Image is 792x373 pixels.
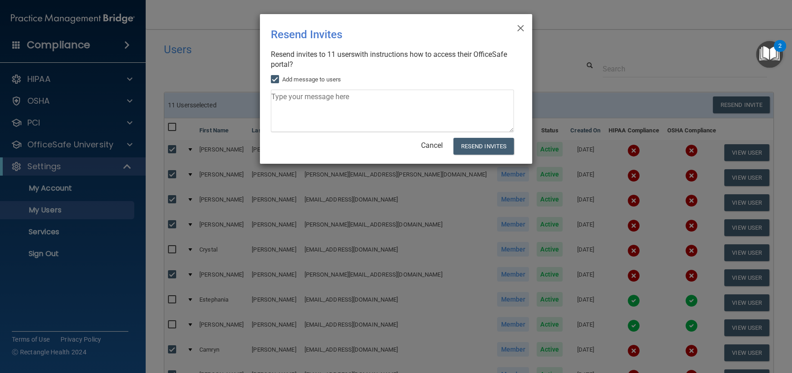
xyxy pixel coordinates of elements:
span: s [351,50,355,59]
div: 2 [778,46,782,58]
div: Resend invites to 11 user with instructions how to access their OfficeSafe portal? [271,50,514,70]
input: Add message to users [271,76,281,83]
a: Cancel [421,141,442,150]
button: Open Resource Center, 2 new notifications [756,41,783,68]
button: Resend Invites [453,138,514,155]
span: × [517,18,525,36]
div: Resend Invites [271,21,484,48]
label: Add message to users [271,74,341,85]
